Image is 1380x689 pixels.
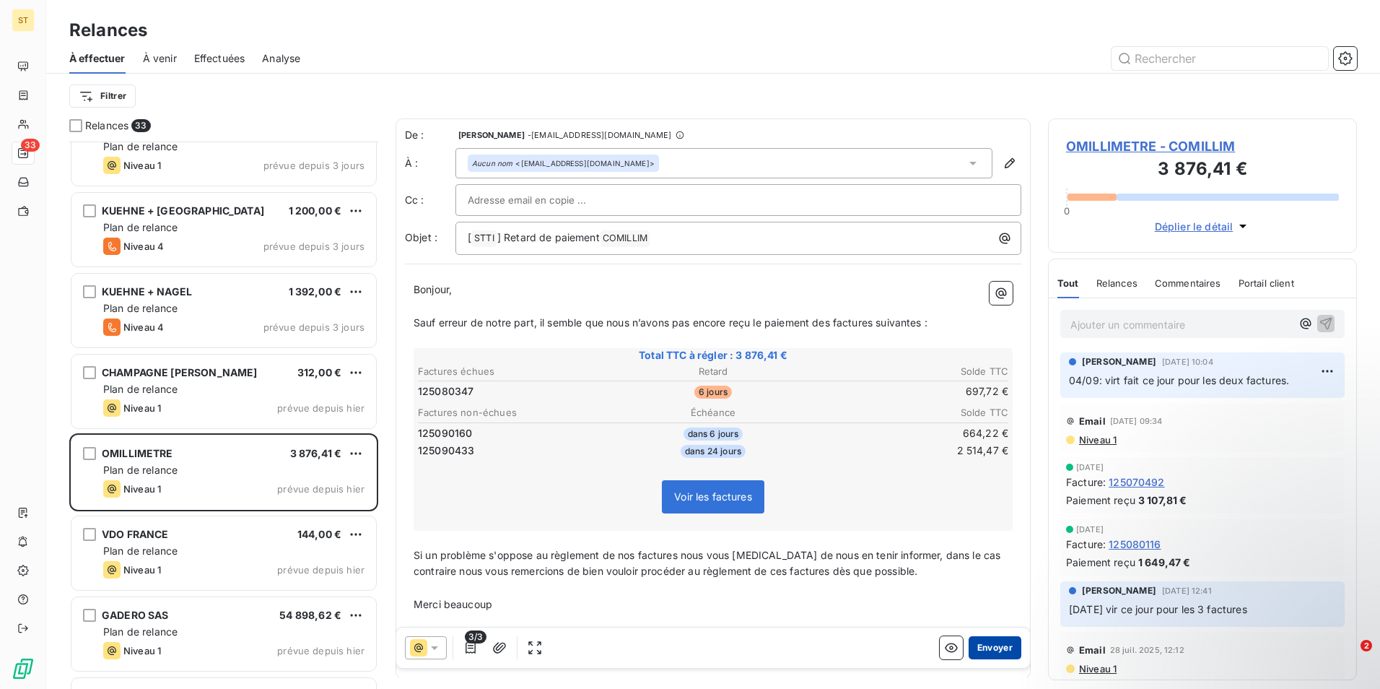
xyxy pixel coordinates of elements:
[813,405,1009,420] th: Solde TTC
[1162,357,1213,366] span: [DATE] 10:04
[297,528,341,540] span: 144,00 €
[1150,218,1255,235] button: Déplier le détail
[1066,493,1135,508] span: Paiement reçu
[102,609,169,621] span: GADERO SAS
[102,285,192,298] span: KUEHNE + NAGEL
[263,321,364,333] span: prévue depuis 3 jours
[468,189,623,211] input: Adresse email en copie ...
[277,564,364,576] span: prévue depuis hier
[405,128,455,142] span: De :
[1109,537,1161,552] span: 125080116
[681,445,746,458] span: dans 24 jours
[102,204,264,217] span: KUEHNE + [GEOGRAPHIC_DATA]
[194,51,245,66] span: Effectuées
[417,425,613,441] td: 125090160
[1110,646,1184,654] span: 28 juil. 2025, 12:12
[969,636,1021,659] button: Envoyer
[12,9,35,32] div: ST
[103,221,178,233] span: Plan de relance
[262,51,300,66] span: Analyse
[405,156,455,170] label: À :
[69,51,126,66] span: À effectuer
[417,405,613,420] th: Factures non-échues
[1066,156,1339,185] h3: 3 876,41 €
[1066,555,1135,570] span: Paiement reçu
[102,366,257,378] span: CHAMPAGNE [PERSON_NAME]
[297,366,341,378] span: 312,00 €
[414,598,492,610] span: Merci beaucoup
[813,383,1009,399] td: 697,72 €
[1110,417,1163,425] span: [DATE] 09:34
[414,283,452,295] span: Bonjour,
[414,549,1004,578] span: Si un problème s'oppose au règlement de nos factures nous vous [MEDICAL_DATA] de nous en tenir in...
[21,139,40,152] span: 33
[615,405,811,420] th: Échéance
[1066,537,1106,552] span: Facture :
[615,364,811,379] th: Retard
[102,447,173,459] span: OMILLIMETRE
[123,564,161,576] span: Niveau 1
[1112,47,1328,70] input: Rechercher
[1138,493,1187,508] span: 3 107,81 €
[1155,277,1221,289] span: Commentaires
[1079,644,1106,656] span: Email
[69,17,147,43] h3: Relances
[674,490,752,503] span: Voir les factures
[279,609,341,621] span: 54 898,62 €
[277,645,364,656] span: prévue depuis hier
[813,425,1009,441] td: 664,22 €
[103,545,178,557] span: Plan de relance
[123,321,164,333] span: Niveau 4
[497,231,600,243] span: ] Retard de paiement
[418,384,473,399] span: 125080347
[103,383,178,395] span: Plan de relance
[131,119,150,132] span: 33
[1078,434,1117,446] span: Niveau 1
[263,160,364,171] span: prévue depuis 3 jours
[103,140,178,152] span: Plan de relance
[69,84,136,108] button: Filtrer
[123,645,161,656] span: Niveau 1
[416,348,1010,363] span: Total TTC à régler : 3 876,41 €
[1361,640,1372,651] span: 2
[1066,474,1106,490] span: Facture :
[1066,136,1339,156] span: OMILLIMETRE - COMILLIM
[85,118,128,133] span: Relances
[289,204,342,217] span: 1 200,00 €
[528,131,671,139] span: - [EMAIL_ADDRESS][DOMAIN_NAME]
[123,402,161,414] span: Niveau 1
[1076,525,1104,534] span: [DATE]
[417,364,613,379] th: Factures échues
[1076,463,1104,472] span: [DATE]
[1069,374,1289,386] span: 04/09: virt fait ce jour pour les deux factures.
[123,240,164,252] span: Niveau 4
[263,240,364,252] span: prévue depuis 3 jours
[813,364,1009,379] th: Solde TTC
[289,285,342,298] span: 1 392,00 €
[472,158,655,168] div: <[EMAIL_ADDRESS][DOMAIN_NAME]>
[103,625,178,638] span: Plan de relance
[1155,219,1233,234] span: Déplier le détail
[684,428,743,441] span: dans 6 jours
[472,230,497,247] span: STTI
[405,193,455,207] label: Cc :
[1082,584,1156,597] span: [PERSON_NAME]
[1239,277,1294,289] span: Portail client
[694,386,732,399] span: 6 jours
[1096,277,1137,289] span: Relances
[601,230,650,247] span: COMILLIM
[123,483,161,495] span: Niveau 1
[123,160,161,171] span: Niveau 1
[277,483,364,495] span: prévue depuis hier
[1109,474,1164,490] span: 125070492
[103,302,178,314] span: Plan de relance
[12,657,35,680] img: Logo LeanPay
[1079,415,1106,427] span: Email
[405,231,437,243] span: Objet :
[1091,549,1380,650] iframe: Intercom notifications message
[458,131,525,139] span: [PERSON_NAME]
[465,630,486,643] span: 3/3
[813,443,1009,459] td: 2 514,47 €
[102,528,169,540] span: VDO FRANCE
[290,447,342,459] span: 3 876,41 €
